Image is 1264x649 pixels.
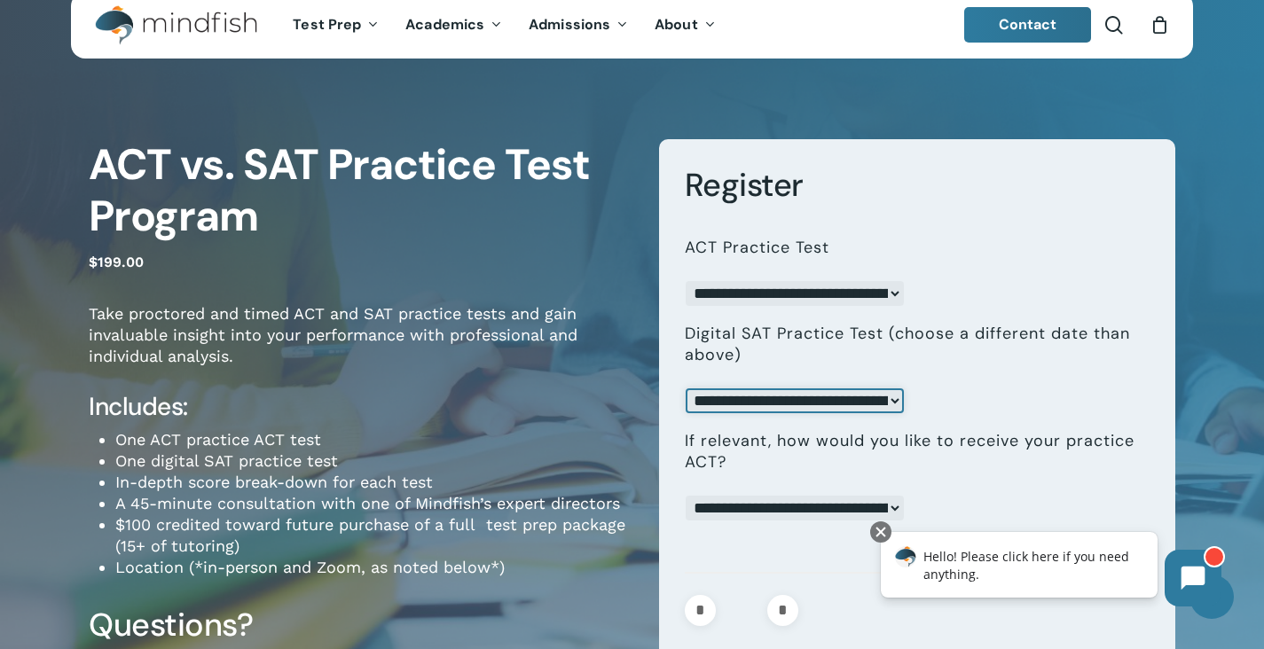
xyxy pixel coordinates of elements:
[89,303,632,391] p: Take proctored and timed ACT and SAT practice tests and gain invaluable insight into your perform...
[685,324,1135,365] label: Digital SAT Practice Test (choose a different date than above)
[115,450,632,472] li: One digital SAT practice test
[529,15,610,34] span: Admissions
[999,15,1057,34] span: Contact
[89,391,632,423] h4: Includes:
[862,518,1239,624] iframe: Chatbot
[115,514,632,557] li: $100 credited toward future purchase of a full test prep package (15+ of tutoring)
[685,238,829,258] label: ACT Practice Test
[115,493,632,514] li: A 45-minute consultation with one of Mindfish’s expert directors
[405,15,484,34] span: Academics
[1150,15,1169,35] a: Cart
[641,18,729,33] a: About
[89,254,144,270] bdi: 199.00
[115,557,632,578] li: Location (*in-person and Zoom, as noted below*)
[279,18,392,33] a: Test Prep
[293,15,361,34] span: Test Prep
[515,18,641,33] a: Admissions
[115,472,632,493] li: In-depth score break-down for each test
[392,18,515,33] a: Academics
[721,595,762,626] input: Product quantity
[89,139,632,242] h1: ACT vs. SAT Practice Test Program
[655,15,698,34] span: About
[89,254,98,270] span: $
[115,429,632,450] li: One ACT practice ACT test
[685,431,1135,473] label: If relevant, how would you like to receive your practice ACT?
[964,7,1092,43] a: Contact
[89,605,632,645] h3: Questions?
[685,165,1150,206] h3: Register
